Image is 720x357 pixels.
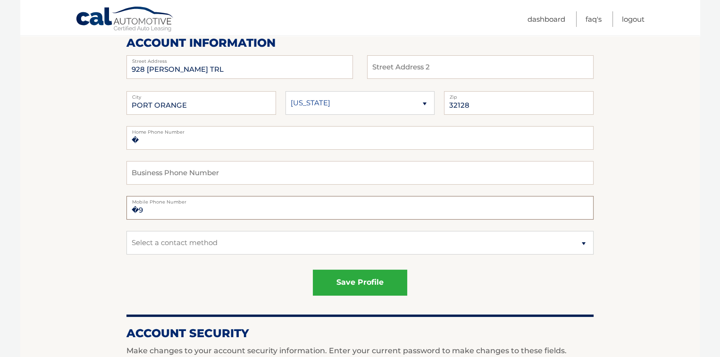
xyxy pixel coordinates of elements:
[126,91,276,115] input: City
[75,6,175,34] a: Cal Automotive
[586,11,602,27] a: FAQ's
[444,91,594,115] input: Zip
[126,161,594,185] input: Business Phone Number
[126,55,353,63] label: Street Address
[126,326,594,340] h2: Account Security
[126,55,353,79] input: Street Address 2
[126,126,594,150] input: Home Phone Number
[367,55,594,79] input: Street Address 2
[527,11,565,27] a: Dashboard
[126,196,594,220] input: Mobile Phone Number
[444,91,594,99] label: Zip
[622,11,645,27] a: Logout
[126,91,276,99] label: City
[126,126,594,134] label: Home Phone Number
[313,270,407,296] button: save profile
[126,196,594,204] label: Mobile Phone Number
[126,36,594,50] h2: account information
